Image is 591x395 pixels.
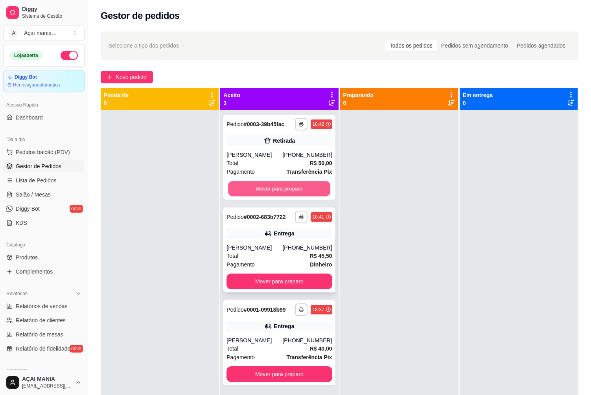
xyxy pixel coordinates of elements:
[287,169,332,175] strong: Transferência Pix
[3,364,85,377] div: Gerenciar
[3,111,85,124] a: Dashboard
[226,260,255,269] span: Pagamento
[107,74,112,80] span: plus
[282,244,332,252] div: [PHONE_NUMBER]
[223,99,240,107] p: 3
[3,300,85,312] a: Relatórios de vendas
[16,176,57,184] span: Lista de Pedidos
[104,91,129,99] p: Pendente
[3,160,85,173] a: Gestor de Pedidos
[16,205,40,213] span: Diggy Bot
[437,40,512,51] div: Pedidos sem agendamento
[310,261,332,268] strong: Dinheiro
[226,274,332,289] button: Mover para preparo
[385,40,437,51] div: Todos os pedidos
[226,159,238,167] span: Total
[16,302,68,310] span: Relatórios de vendas
[463,99,493,107] p: 0
[312,214,324,220] div: 18:41
[282,151,332,159] div: [PHONE_NUMBER]
[3,328,85,341] a: Relatório de mesas
[3,239,85,251] div: Catálogo
[226,252,238,260] span: Total
[10,29,18,37] span: A
[16,148,70,156] span: Pedidos balcão (PDV)
[226,366,332,382] button: Mover para preparo
[226,353,255,362] span: Pagamento
[343,91,374,99] p: Preparando
[116,73,147,81] span: Novo pedido
[223,91,240,99] p: Aceito
[226,167,255,176] span: Pagamento
[226,214,244,220] span: Pedido
[101,9,180,22] h2: Gestor de pedidos
[16,219,27,227] span: KDS
[343,99,374,107] p: 0
[22,6,81,13] span: Diggy
[226,121,244,127] span: Pedido
[3,174,85,187] a: Lista de Pedidos
[226,151,282,159] div: [PERSON_NAME]
[16,191,51,198] span: Salão / Mesas
[16,254,38,261] span: Produtos
[10,51,42,60] div: Loja aberta
[274,230,294,237] div: Entrega
[287,354,332,360] strong: Transferência Pix
[3,373,85,392] button: AÇAI MANIA[EMAIL_ADDRESS][DOMAIN_NAME]
[16,162,61,170] span: Gestor de Pedidos
[310,345,332,352] strong: R$ 40,00
[244,307,286,313] strong: # 0001-09918b99
[61,51,78,60] button: Alterar Status
[463,91,493,99] p: Em entrega
[22,383,72,389] span: [EMAIL_ADDRESS][DOMAIN_NAME]
[282,336,332,344] div: [PHONE_NUMBER]
[274,322,294,330] div: Entrega
[3,70,85,92] a: Diggy BotRenovaçãoautomática
[101,71,153,83] button: Novo pedido
[22,376,72,383] span: AÇAI MANIA
[16,316,66,324] span: Relatório de clientes
[512,40,570,51] div: Pedidos agendados
[6,290,28,297] span: Relatórios
[228,181,330,197] button: Mover para preparo
[226,307,244,313] span: Pedido
[16,268,53,276] span: Complementos
[3,133,85,146] div: Dia a dia
[244,121,285,127] strong: # 0003-39b45fac
[3,25,85,41] button: Select a team
[226,344,238,353] span: Total
[312,121,324,127] div: 18:42
[226,244,282,252] div: [PERSON_NAME]
[310,253,332,259] strong: R$ 45,50
[3,188,85,201] a: Salão / Mesas
[312,307,324,313] div: 18:37
[3,3,85,22] a: DiggySistema de Gestão
[3,342,85,355] a: Relatório de fidelidadenovo
[16,331,63,338] span: Relatório de mesas
[226,336,282,344] div: [PERSON_NAME]
[104,99,129,107] p: 0
[16,114,43,121] span: Dashboard
[3,265,85,278] a: Complementos
[3,146,85,158] button: Pedidos balcão (PDV)
[109,41,179,50] span: Selecione o tipo dos pedidos
[13,82,60,88] article: Renovação automática
[3,314,85,327] a: Relatório de clientes
[3,217,85,229] a: KDS
[22,13,81,19] span: Sistema de Gestão
[16,345,70,353] span: Relatório de fidelidade
[3,99,85,111] div: Acesso Rápido
[15,74,37,80] article: Diggy Bot
[310,160,332,166] strong: R$ 50,00
[244,214,286,220] strong: # 0002-683b7722
[3,251,85,264] a: Produtos
[273,137,295,145] div: Retirada
[24,29,56,37] div: Açaí mania ...
[3,202,85,215] a: Diggy Botnovo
